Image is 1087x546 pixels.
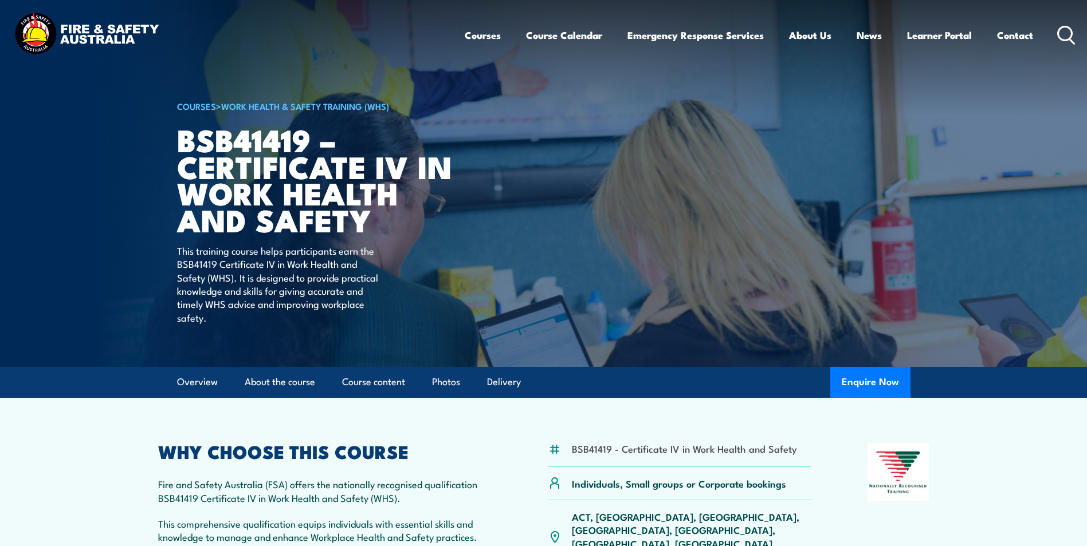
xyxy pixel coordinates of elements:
p: Individuals, Small groups or Corporate bookings [572,477,786,490]
a: Emergency Response Services [627,20,764,50]
a: About the course [245,367,315,397]
li: BSB41419 - Certificate IV in Work Health and Safety [572,442,797,455]
a: Work Health & Safety Training (WHS) [221,100,389,112]
button: Enquire Now [830,367,911,398]
a: About Us [789,20,831,50]
a: Photos [432,367,460,397]
a: Course Calendar [526,20,602,50]
h6: > [177,99,460,113]
p: This training course helps participants earn the BSB41419 Certificate IV in Work Health and Safet... [177,244,386,324]
h1: BSB41419 – Certificate IV in Work Health and Safety [177,126,460,233]
a: Courses [465,20,501,50]
a: Overview [177,367,218,397]
a: Contact [997,20,1033,50]
h2: WHY CHOOSE THIS COURSE [158,443,493,459]
p: Fire and Safety Australia (FSA) offers the nationally recognised qualification BSB41419 Certifica... [158,477,493,504]
a: Course content [342,367,405,397]
a: COURSES [177,100,216,112]
img: Nationally Recognised Training logo. [868,443,929,501]
a: Learner Portal [907,20,972,50]
a: News [857,20,882,50]
a: Delivery [487,367,521,397]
